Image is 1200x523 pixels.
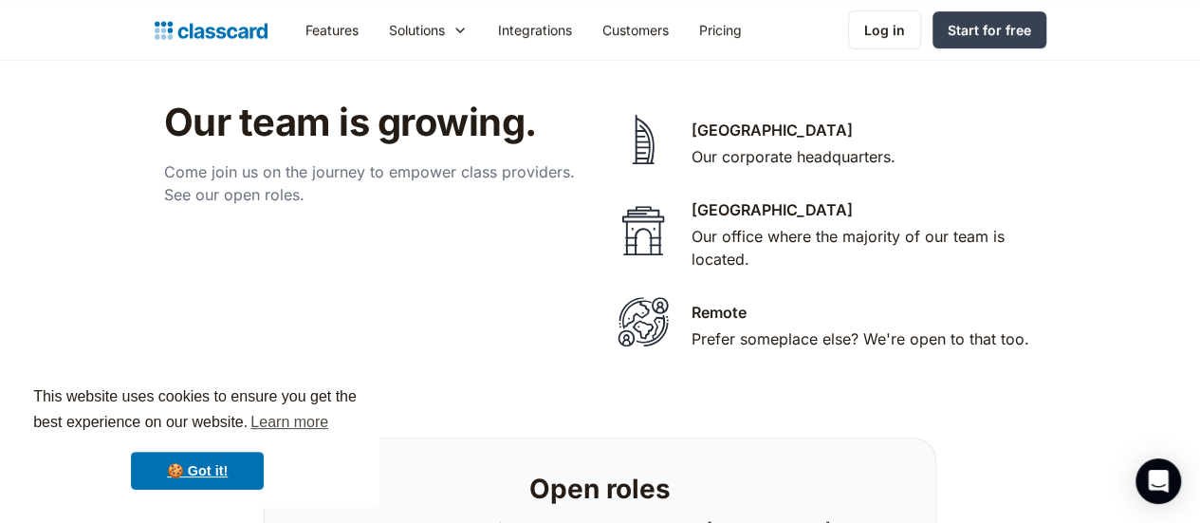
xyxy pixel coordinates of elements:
[529,473,671,506] h2: Open roles
[164,100,766,145] h2: Our team is growing.
[692,225,1037,271] div: Our office where the majority of our team is located.
[15,367,379,508] div: cookieconsent
[692,119,853,141] div: [GEOGRAPHIC_DATA]
[587,9,684,51] a: Customers
[864,20,905,40] div: Log in
[389,20,445,40] div: Solutions
[692,198,853,221] div: [GEOGRAPHIC_DATA]
[164,160,591,206] p: Come join us on the journey to empower class providers. See our open roles.
[33,385,361,437] span: This website uses cookies to ensure you get the best experience on our website.
[692,327,1029,350] div: Prefer someplace else? We're open to that too.
[684,9,757,51] a: Pricing
[483,9,587,51] a: Integrations
[932,11,1046,48] a: Start for free
[248,408,331,437] a: learn more about cookies
[290,9,374,51] a: Features
[131,452,264,490] a: dismiss cookie message
[848,10,921,49] a: Log in
[374,9,483,51] div: Solutions
[692,145,895,168] div: Our corporate headquarters.
[948,20,1031,40] div: Start for free
[155,17,268,44] a: home
[692,301,747,324] div: Remote
[1135,458,1181,504] div: Open Intercom Messenger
